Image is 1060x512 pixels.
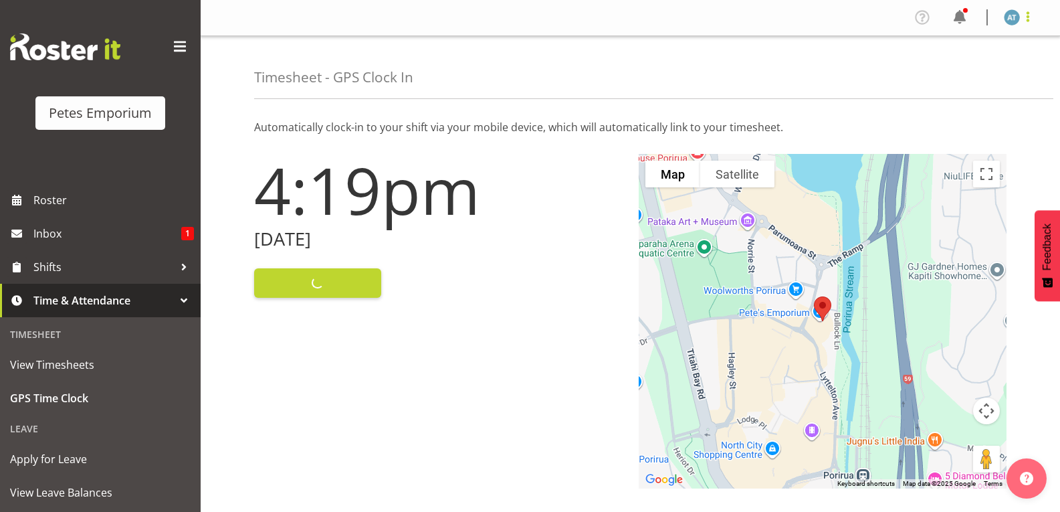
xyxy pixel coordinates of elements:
[1004,9,1020,25] img: alex-micheal-taniwha5364.jpg
[1020,472,1033,485] img: help-xxl-2.png
[984,480,1002,487] a: Terms (opens in new tab)
[903,480,976,487] span: Map data ©2025 Google
[1035,210,1060,301] button: Feedback - Show survey
[3,442,197,476] a: Apply for Leave
[3,415,197,442] div: Leave
[837,479,895,489] button: Keyboard shortcuts
[254,229,623,250] h2: [DATE]
[642,471,686,489] a: Open this area in Google Maps (opens a new window)
[49,103,152,123] div: Petes Emporium
[3,476,197,509] a: View Leave Balances
[10,33,120,60] img: Rosterit website logo
[3,321,197,348] div: Timesheet
[10,483,191,503] span: View Leave Balances
[33,190,194,210] span: Roster
[973,161,1000,187] button: Toggle fullscreen view
[10,388,191,408] span: GPS Time Clock
[181,227,194,240] span: 1
[3,348,197,381] a: View Timesheets
[33,257,174,277] span: Shifts
[645,161,700,187] button: Show street map
[973,398,1000,424] button: Map camera controls
[10,355,191,375] span: View Timesheets
[973,446,1000,473] button: Drag Pegman onto the map to open Street View
[1041,224,1053,270] span: Feedback
[33,290,174,311] span: Time & Attendance
[254,154,623,226] h1: 4:19pm
[33,224,181,244] span: Inbox
[254,70,413,85] h4: Timesheet - GPS Clock In
[700,161,774,187] button: Show satellite imagery
[3,381,197,415] a: GPS Time Clock
[642,471,686,489] img: Google
[10,449,191,469] span: Apply for Leave
[254,119,1006,135] p: Automatically clock-in to your shift via your mobile device, which will automatically link to you...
